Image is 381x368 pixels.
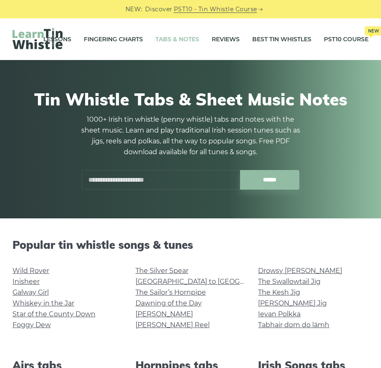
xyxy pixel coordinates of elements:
p: 1000+ Irish tin whistle (penny whistle) tabs and notes with the sheet music. Learn and play tradi... [78,114,303,158]
a: The Sailor’s Hornpipe [135,288,206,296]
a: Wild Rover [13,267,49,275]
a: Tabhair dom do lámh [258,321,329,329]
h2: Popular tin whistle songs & tunes [13,238,368,251]
a: Foggy Dew [13,321,51,329]
a: Galway Girl [13,288,49,296]
a: [PERSON_NAME] Jig [258,299,327,307]
a: Best Tin Whistles [252,29,311,50]
a: Drowsy [PERSON_NAME] [258,267,342,275]
a: PST10 CourseNew [324,29,368,50]
a: Ievan Polkka [258,310,301,318]
a: Whiskey in the Jar [13,299,74,307]
a: Inisheer [13,278,40,285]
img: LearnTinWhistle.com [13,28,63,49]
h1: Tin Whistle Tabs & Sheet Music Notes [17,89,364,109]
a: Reviews [212,29,240,50]
a: The Kesh Jig [258,288,300,296]
a: [PERSON_NAME] Reel [135,321,210,329]
a: [GEOGRAPHIC_DATA] to [GEOGRAPHIC_DATA] [135,278,289,285]
a: [PERSON_NAME] [135,310,193,318]
a: Dawning of the Day [135,299,202,307]
a: Lessons [43,29,71,50]
a: Tabs & Notes [155,29,199,50]
a: Fingering Charts [84,29,143,50]
a: Star of the County Down [13,310,95,318]
a: The Swallowtail Jig [258,278,321,285]
a: The Silver Spear [135,267,188,275]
